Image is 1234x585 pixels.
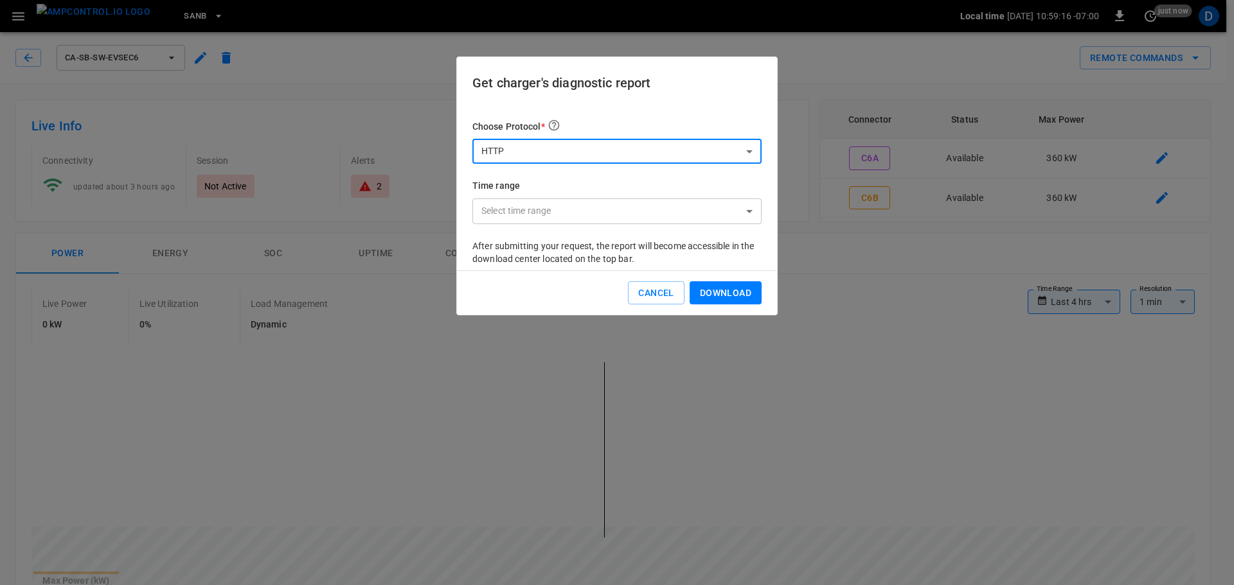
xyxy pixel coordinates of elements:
h6: Get charger's diagnostic report [472,73,762,93]
button: Cancel [628,281,684,305]
h6: Choose Protocol [472,119,762,134]
div: HTTP [472,139,762,164]
button: Download [690,281,762,305]
h6: Time range [472,179,762,193]
p: After submitting your request, the report will become accessible in the download center located o... [472,240,762,265]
